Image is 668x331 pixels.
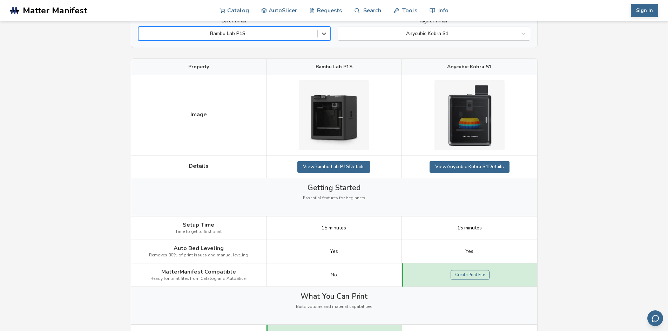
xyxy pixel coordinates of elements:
span: Removes 80% of print issues and manual leveling [149,253,248,258]
a: ViewBambu Lab P1SDetails [297,161,370,172]
span: No [331,272,337,278]
img: Bambu Lab P1S [299,80,369,150]
span: 15 minutes [322,225,346,231]
span: Yes [330,249,338,254]
span: What You Can Print [301,292,367,301]
label: Right Printer [338,18,530,24]
span: Ready for print files from Catalog and AutoSlicer [150,276,247,281]
span: Property [188,64,209,70]
span: Bambu Lab P1S [316,64,352,70]
span: Essential features for beginners [303,196,365,201]
input: Anycubic Kobra S1 [342,31,343,36]
button: Send feedback via email [647,310,663,326]
span: Matter Manifest [23,6,87,15]
button: Sign In [631,4,658,17]
span: Yes [465,249,473,254]
span: Getting Started [308,184,360,192]
span: Details [189,163,209,169]
span: Anycubic Kobra S1 [447,64,492,70]
span: Build volume and material capabilities [296,304,372,309]
span: Time to get to first print [175,229,222,234]
span: 15 minutes [457,225,482,231]
span: Image [190,111,207,118]
label: Left Printer [138,18,331,24]
a: ViewAnycubic Kobra S1Details [430,161,510,172]
a: Create Print File [451,270,490,280]
span: Setup Time [183,222,214,228]
img: Anycubic Kobra S1 [434,80,505,150]
span: Auto Bed Leveling [174,245,224,251]
span: MatterManifest Compatible [161,269,236,275]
